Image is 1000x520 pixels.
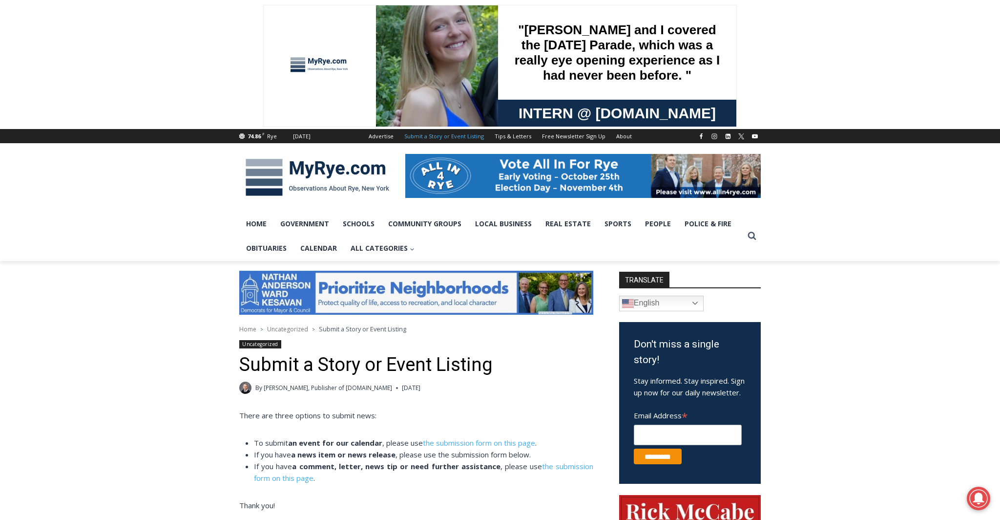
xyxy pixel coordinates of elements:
[489,129,537,143] a: Tips & Letters
[0,97,141,122] a: [PERSON_NAME] Read Sanctuary Fall Fest: [DATE]
[312,326,315,333] span: >
[114,83,118,92] div: 6
[239,152,396,203] img: MyRye.com
[399,129,489,143] a: Submit a Story or Event Listing
[678,212,738,236] a: Police & Fire
[319,325,406,333] span: Submit a Story or Event Listing
[248,132,261,140] span: 74.86
[735,130,747,142] a: X
[255,97,453,119] span: Intern @ [DOMAIN_NAME]
[239,236,293,260] a: Obituaries
[537,129,611,143] a: Free Newsletter Sign Up
[273,212,336,236] a: Government
[102,29,136,80] div: Birds of Prey: Falcon and hawk demos
[423,438,535,448] a: the submission form on this page
[722,130,734,142] a: Linkedin
[695,130,707,142] a: Facebook
[708,130,720,142] a: Instagram
[638,212,678,236] a: People
[239,324,593,334] nav: Breadcrumbs
[363,129,637,143] nav: Secondary Navigation
[264,384,392,392] a: [PERSON_NAME], Publisher of [DOMAIN_NAME]
[622,298,634,309] img: en
[634,337,746,368] h3: Don't miss a single story!
[468,212,539,236] a: Local Business
[260,326,263,333] span: >
[743,227,761,245] button: View Search Form
[267,132,277,141] div: Rye
[381,212,468,236] a: Community Groups
[292,461,500,471] strong: a comment, letter, news tip or need further assistance
[267,325,308,333] a: Uncategorized
[247,0,461,95] div: "[PERSON_NAME] and I covered the [DATE] Parade, which was a really eye opening experience as I ha...
[239,499,593,511] p: Thank you!
[8,98,125,121] h4: [PERSON_NAME] Read Sanctuary Fall Fest: [DATE]
[239,325,256,333] a: Home
[262,131,265,136] span: F
[405,154,761,198] img: All in for Rye
[291,450,396,459] strong: a news item or news release
[254,437,593,449] li: To submit , please use .
[254,449,593,460] li: If you have , please use the submission form below.
[363,129,399,143] a: Advertise
[402,383,420,392] time: [DATE]
[102,83,106,92] div: 2
[239,340,281,348] a: Uncategorized
[288,438,382,448] strong: an event for our calendar
[749,130,761,142] a: YouTube
[611,129,637,143] a: About
[336,212,381,236] a: Schools
[293,236,344,260] a: Calendar
[239,354,593,376] h1: Submit a Story or Event Listing
[239,410,593,421] p: There are three options to submit news:
[619,296,704,311] a: English
[235,95,473,122] a: Intern @ [DOMAIN_NAME]
[239,382,251,394] a: Author image
[255,383,262,392] span: By
[239,212,273,236] a: Home
[109,83,111,92] div: /
[344,236,421,260] button: Child menu of All Categories
[598,212,638,236] a: Sports
[634,406,742,423] label: Email Address
[634,375,746,398] p: Stay informed. Stay inspired. Sign up now for our daily newsletter.
[619,272,669,287] strong: TRANSLATE
[293,132,311,141] div: [DATE]
[539,212,598,236] a: Real Estate
[239,212,743,261] nav: Primary Navigation
[254,460,593,484] li: If you have , please use .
